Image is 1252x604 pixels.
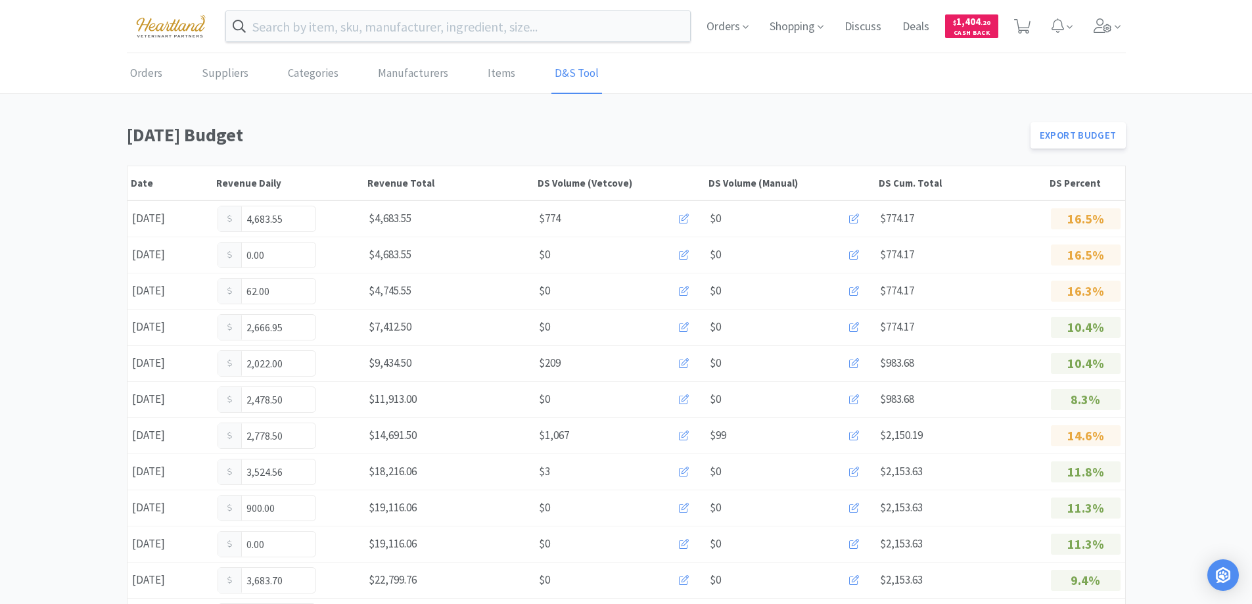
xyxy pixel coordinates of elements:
[539,246,550,264] span: $0
[128,567,213,593] div: [DATE]
[285,54,342,94] a: Categories
[981,18,990,27] span: . 20
[128,386,213,413] div: [DATE]
[375,54,452,94] a: Manufacturers
[710,318,721,336] span: $0
[710,246,721,264] span: $0
[1050,177,1122,189] div: DS Percent
[710,282,721,300] span: $0
[216,177,361,189] div: Revenue Daily
[369,428,417,442] span: $14,691.50
[880,500,923,515] span: $2,153.63
[131,177,210,189] div: Date
[127,54,166,94] a: Orders
[710,390,721,408] span: $0
[539,571,550,589] span: $0
[551,54,602,94] a: D&S Tool
[953,18,956,27] span: $
[128,422,213,449] div: [DATE]
[839,21,887,33] a: Discuss
[1207,559,1239,591] div: Open Intercom Messenger
[226,11,691,41] input: Search by item, sku, manufacturer, ingredient, size...
[953,15,990,28] span: 1,404
[880,356,914,370] span: $983.68
[710,535,721,553] span: $0
[128,494,213,521] div: [DATE]
[880,536,923,551] span: $2,153.63
[880,572,923,587] span: $2,153.63
[1031,122,1126,149] a: Export Budget
[880,319,914,334] span: $774.17
[710,463,721,480] span: $0
[539,210,561,227] span: $774
[945,9,998,44] a: $1,404.20Cash Back
[128,277,213,304] div: [DATE]
[1051,498,1121,519] p: 11.3%
[710,210,721,227] span: $0
[880,392,914,406] span: $983.68
[128,205,213,232] div: [DATE]
[1051,281,1121,302] p: 16.3%
[369,211,411,225] span: $4,683.55
[128,350,213,377] div: [DATE]
[484,54,519,94] a: Items
[128,314,213,340] div: [DATE]
[369,247,411,262] span: $4,683.55
[880,464,923,478] span: $2,153.63
[369,572,417,587] span: $22,799.76
[1051,244,1121,266] p: 16.5%
[539,499,550,517] span: $0
[710,354,721,372] span: $0
[1051,208,1121,229] p: 16.5%
[539,427,569,444] span: $1,067
[369,392,417,406] span: $11,913.00
[539,282,550,300] span: $0
[710,571,721,589] span: $0
[369,500,417,515] span: $19,116.06
[369,536,417,551] span: $19,116.06
[708,177,873,189] div: DS Volume (Manual)
[1051,425,1121,446] p: 14.6%
[369,283,411,298] span: $4,745.55
[127,8,215,44] img: cad7bdf275c640399d9c6e0c56f98fd2_10.png
[880,247,914,262] span: $774.17
[539,463,550,480] span: $3
[128,241,213,268] div: [DATE]
[1051,317,1121,338] p: 10.4%
[1051,353,1121,374] p: 10.4%
[880,428,923,442] span: $2,150.19
[1051,461,1121,482] p: 11.8%
[880,211,914,225] span: $774.17
[710,499,721,517] span: $0
[128,530,213,557] div: [DATE]
[710,427,726,444] span: $99
[198,54,252,94] a: Suppliers
[879,177,1043,189] div: DS Cum. Total
[369,464,417,478] span: $18,216.06
[539,354,561,372] span: $209
[538,177,702,189] div: DS Volume (Vetcove)
[128,458,213,485] div: [DATE]
[369,319,411,334] span: $7,412.50
[539,318,550,336] span: $0
[1051,570,1121,591] p: 9.4%
[897,21,935,33] a: Deals
[1051,534,1121,555] p: 11.3%
[367,177,532,189] div: Revenue Total
[1051,389,1121,410] p: 8.3%
[127,120,1023,150] h1: [DATE] Budget
[539,390,550,408] span: $0
[369,356,411,370] span: $9,434.50
[880,283,914,298] span: $774.17
[539,535,550,553] span: $0
[953,30,990,38] span: Cash Back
